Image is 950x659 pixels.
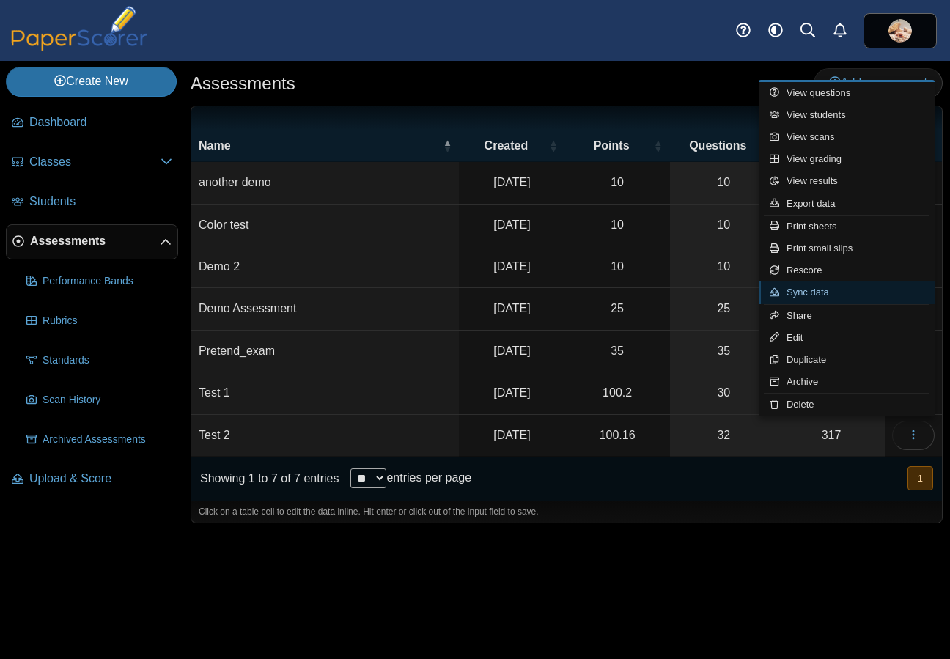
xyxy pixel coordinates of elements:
[386,471,471,484] label: entries per page
[493,345,530,357] time: Sep 5, 2025 at 11:59 AM
[759,170,935,192] a: View results
[43,393,172,408] span: Scan History
[864,13,937,48] a: ps.oLgnKPhjOwC9RkPp
[906,466,933,490] nav: pagination
[6,106,178,141] a: Dashboard
[29,154,161,170] span: Classes
[6,145,178,180] a: Classes
[21,422,178,457] a: Archived Assessments
[670,205,778,246] a: 10
[824,15,856,47] a: Alerts
[191,415,459,457] td: Test 2
[30,233,160,249] span: Assessments
[191,288,459,330] td: Demo Assessment
[191,205,459,246] td: Color test
[199,138,440,154] span: Name
[21,383,178,418] a: Scan History
[670,162,778,203] a: 10
[29,194,172,210] span: Students
[6,40,152,53] a: PaperScorer
[43,353,172,368] span: Standards
[6,462,178,497] a: Upload & Score
[759,259,935,281] a: Rescore
[759,394,935,416] a: Delete
[443,139,452,153] span: Name : Activate to invert sorting
[565,331,670,372] td: 35
[493,429,530,441] time: Oct 7, 2025 at 12:06 PM
[888,19,912,43] img: ps.oLgnKPhjOwC9RkPp
[814,68,943,97] a: Add assessment
[759,349,935,371] a: Duplicate
[565,205,670,246] td: 10
[565,288,670,330] td: 25
[21,264,178,299] a: Performance Bands
[191,501,942,523] div: Click on a table cell to edit the data inline. Hit enter or click out of the input field to save.
[21,303,178,339] a: Rubrics
[759,216,935,238] a: Print sheets
[565,162,670,204] td: 10
[191,246,459,288] td: Demo 2
[759,281,935,303] a: Sync data
[565,372,670,414] td: 100.2
[670,288,778,329] a: 25
[572,138,651,154] span: Points
[6,6,152,51] img: PaperScorer
[21,343,178,378] a: Standards
[6,67,177,96] a: Create New
[829,76,927,89] span: Add assessment
[549,139,558,153] span: Created : Activate to sort
[670,372,778,413] a: 30
[493,302,530,314] time: Aug 13, 2025 at 10:23 AM
[43,314,172,328] span: Rubrics
[888,19,912,43] span: Jodie Wiggins
[759,82,935,104] a: View questions
[654,139,663,153] span: Points : Activate to sort
[191,457,339,501] div: Showing 1 to 7 of 7 entries
[43,432,172,447] span: Archived Assessments
[759,327,935,349] a: Edit
[677,138,759,154] span: Questions
[759,126,935,148] a: View scans
[565,415,670,457] td: 100.16
[670,331,778,372] a: 35
[493,260,530,273] time: Aug 13, 2025 at 3:46 PM
[191,71,295,96] h1: Assessments
[493,218,530,231] time: Sep 5, 2025 at 12:24 PM
[43,274,172,289] span: Performance Bands
[759,238,935,259] a: Print small slips
[191,331,459,372] td: Pretend_exam
[759,193,935,215] a: Export data
[29,471,172,487] span: Upload & Score
[670,246,778,287] a: 10
[6,224,178,259] a: Assessments
[466,138,546,154] span: Created
[907,466,933,490] button: 1
[759,305,935,327] a: Share
[670,415,778,456] a: 32
[191,372,459,414] td: Test 1
[759,371,935,393] a: Archive
[759,104,935,126] a: View students
[6,185,178,220] a: Students
[29,114,172,130] span: Dashboard
[191,162,459,204] td: another demo
[493,176,530,188] time: Sep 5, 2025 at 1:23 PM
[565,246,670,288] td: 10
[759,148,935,170] a: View grading
[493,386,530,399] time: Sep 10, 2025 at 1:54 PM
[778,415,885,456] a: 317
